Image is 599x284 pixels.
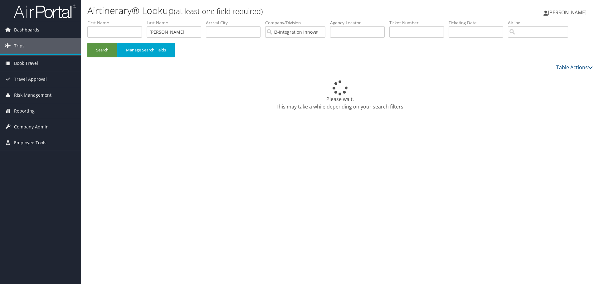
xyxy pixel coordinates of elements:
label: Last Name [147,20,206,26]
span: Reporting [14,103,35,119]
small: (at least one field required) [174,6,263,16]
span: Company Admin [14,119,49,135]
a: Table Actions [556,64,593,71]
span: [PERSON_NAME] [548,9,587,16]
a: [PERSON_NAME] [543,3,593,22]
label: Airline [508,20,573,26]
label: First Name [87,20,147,26]
span: Employee Tools [14,135,46,151]
h1: Airtinerary® Lookup [87,4,424,17]
span: Dashboards [14,22,39,38]
label: Ticketing Date [449,20,508,26]
span: Book Travel [14,55,38,71]
button: Search [87,43,117,57]
button: Manage Search Fields [117,43,175,57]
span: Trips [14,38,25,54]
label: Agency Locator [330,20,389,26]
span: Risk Management [14,87,51,103]
label: Arrival City [206,20,265,26]
img: airportal-logo.png [14,4,76,19]
div: Please wait. This may take a while depending on your search filters. [87,80,593,110]
label: Company/Division [265,20,330,26]
label: Ticket Number [389,20,449,26]
span: Travel Approval [14,71,47,87]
